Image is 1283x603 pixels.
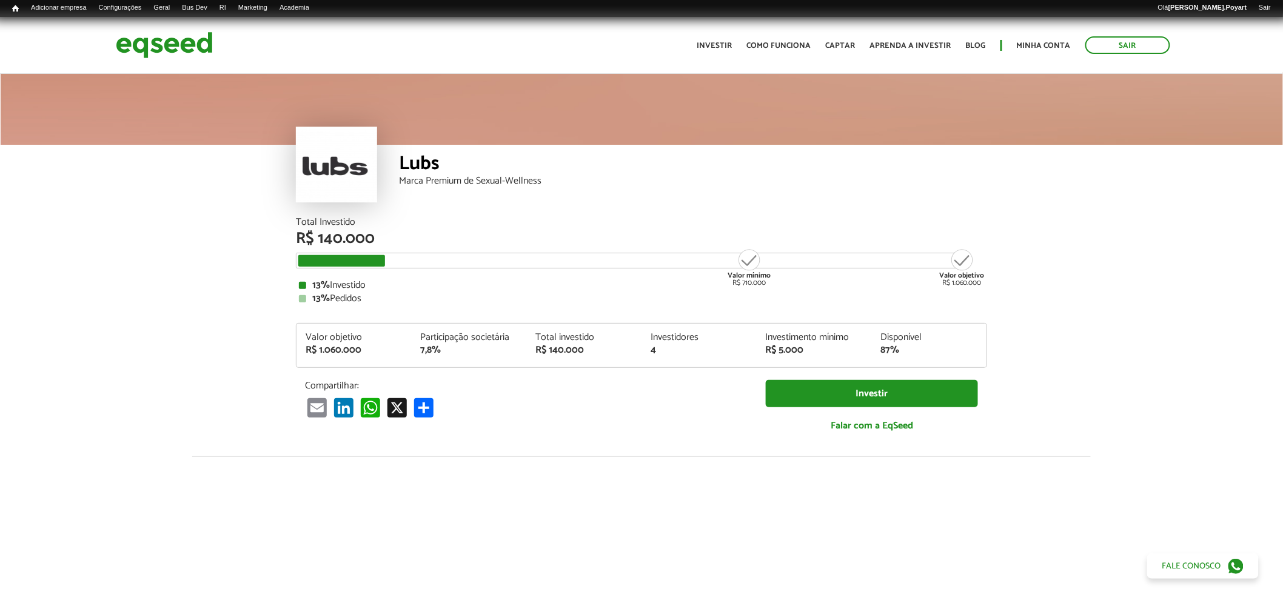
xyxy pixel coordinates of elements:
[299,294,984,304] div: Pedidos
[766,345,863,355] div: R$ 5.000
[535,345,632,355] div: R$ 140.000
[747,42,811,50] a: Como funciona
[273,3,315,13] a: Academia
[939,248,985,287] div: R$ 1.060.000
[766,380,978,407] a: Investir
[12,4,19,13] span: Início
[697,42,732,50] a: Investir
[305,380,748,391] p: Compartilhar:
[299,281,984,290] div: Investido
[332,398,356,418] a: LinkedIn
[535,333,632,342] div: Total investido
[176,3,213,13] a: Bus Dev
[296,218,987,227] div: Total Investido
[1168,4,1247,11] strong: [PERSON_NAME].Poyart
[651,333,748,342] div: Investidores
[966,42,986,50] a: Blog
[880,333,977,342] div: Disponível
[116,29,213,61] img: EqSeed
[296,231,987,247] div: R$ 140.000
[870,42,951,50] a: Aprenda a investir
[399,176,987,186] div: Marca Premium de Sexual-Wellness
[25,3,93,13] a: Adicionar empresa
[939,270,985,281] strong: Valor objetivo
[421,345,518,355] div: 7,8%
[1147,553,1259,579] a: Fale conosco
[93,3,148,13] a: Configurações
[766,413,978,438] a: Falar com a EqSeed
[358,398,383,418] a: WhatsApp
[766,333,863,342] div: Investimento mínimo
[399,154,987,176] div: Lubs
[306,333,403,342] div: Valor objetivo
[412,398,436,418] a: Compartilhar
[880,345,977,355] div: 87%
[147,3,176,13] a: Geral
[1085,36,1170,54] a: Sair
[651,345,748,355] div: 4
[306,345,403,355] div: R$ 1.060.000
[305,398,329,418] a: Email
[312,290,330,307] strong: 13%
[1253,3,1277,13] a: Sair
[6,3,25,15] a: Início
[728,270,771,281] strong: Valor mínimo
[1017,42,1071,50] a: Minha conta
[213,3,232,13] a: RI
[232,3,273,13] a: Marketing
[421,333,518,342] div: Participação societária
[826,42,856,50] a: Captar
[385,398,409,418] a: X
[726,248,772,287] div: R$ 710.000
[312,277,330,293] strong: 13%
[1152,3,1253,13] a: Olá[PERSON_NAME].Poyart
